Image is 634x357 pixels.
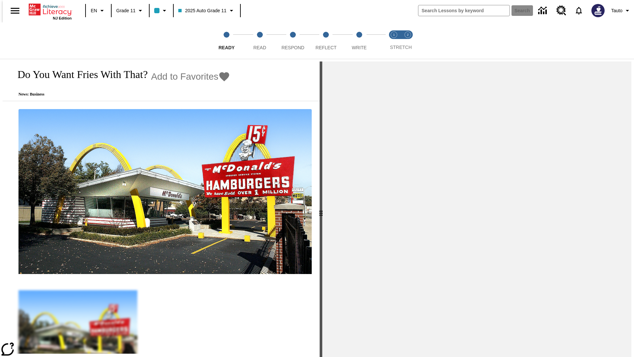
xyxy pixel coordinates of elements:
img: One of the first McDonald's stores, with the iconic red sign and golden arches. [18,109,312,274]
p: News: Business [11,92,230,97]
span: 2025 Auto Grade 11 [178,7,226,14]
button: Respond step 3 of 5 [274,22,312,59]
button: Stretch Respond step 2 of 2 [398,22,417,59]
span: Grade 11 [116,7,135,14]
span: Ready [219,45,235,50]
button: Ready step 1 of 5 [207,22,246,59]
button: Class: 2025 Auto Grade 11, Select your class [176,5,238,17]
a: Notifications [570,2,587,19]
div: reading [3,61,320,354]
button: Add to Favorites - Do You Want Fries With That? [151,71,230,82]
h1: Do You Want Fries With That? [11,68,148,81]
button: Open side menu [5,1,25,20]
button: Select a new avatar [587,2,609,19]
button: Grade: Grade 11, Select a grade [114,5,147,17]
div: Press Enter or Spacebar and then press right and left arrow keys to move the slider [320,61,322,357]
span: Reflect [316,45,337,50]
button: Read step 2 of 5 [240,22,279,59]
span: Add to Favorites [151,71,218,82]
span: Write [352,45,367,50]
text: 1 [393,33,395,36]
span: Tauto [611,7,622,14]
button: Stretch Read step 1 of 2 [384,22,404,59]
span: NJ Edition [53,16,72,20]
button: Write step 5 of 5 [340,22,378,59]
span: Read [253,45,266,50]
span: Respond [281,45,304,50]
img: Avatar [591,4,605,17]
a: Resource Center, Will open in new tab [552,2,570,20]
button: Language: EN, Select a language [88,5,109,17]
div: Home [29,2,72,20]
button: Profile/Settings [609,5,634,17]
span: STRETCH [390,45,412,50]
input: search field [418,5,510,16]
button: Class color is light blue. Change class color [152,5,171,17]
div: activity [322,61,631,357]
button: Reflect step 4 of 5 [307,22,345,59]
text: 2 [407,33,408,36]
a: Data Center [534,2,552,20]
span: EN [91,7,97,14]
